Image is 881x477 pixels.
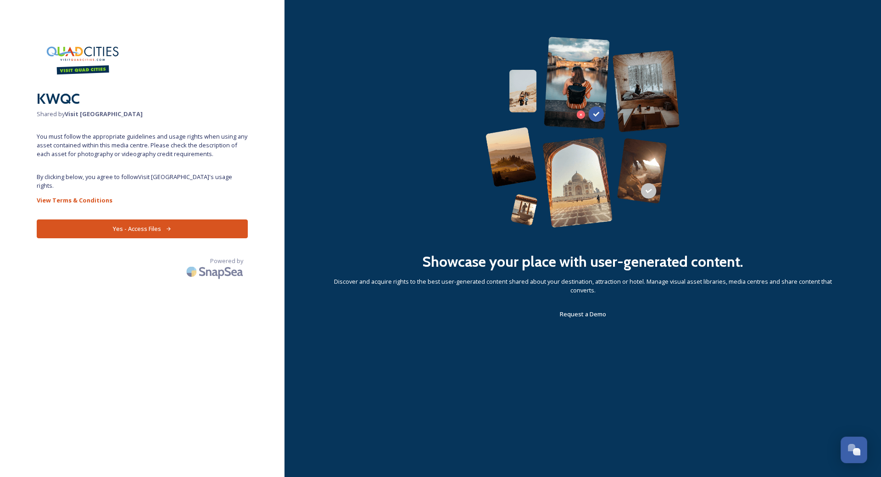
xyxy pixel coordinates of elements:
img: QCCVB_VISIT_horiz_logo_4c_tagline_122019.svg [37,37,128,83]
span: You must follow the appropriate guidelines and usage rights when using any asset contained within... [37,132,248,159]
strong: View Terms & Conditions [37,196,112,204]
a: Request a Demo [560,309,606,320]
button: Yes - Access Files [37,219,248,238]
h2: KWQC [37,88,248,110]
a: View Terms & Conditions [37,195,248,206]
span: Request a Demo [560,310,606,318]
img: SnapSea Logo [184,261,248,282]
button: Open Chat [841,437,867,463]
span: By clicking below, you agree to follow Visit [GEOGRAPHIC_DATA] 's usage rights. [37,173,248,190]
img: 63b42ca75bacad526042e722_Group%20154-p-800.png [485,37,680,228]
span: Shared by [37,110,248,118]
h2: Showcase your place with user-generated content. [422,251,743,273]
strong: Visit [GEOGRAPHIC_DATA] [65,110,143,118]
span: Discover and acquire rights to the best user-generated content shared about your destination, att... [321,277,844,295]
span: Powered by [210,257,243,265]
